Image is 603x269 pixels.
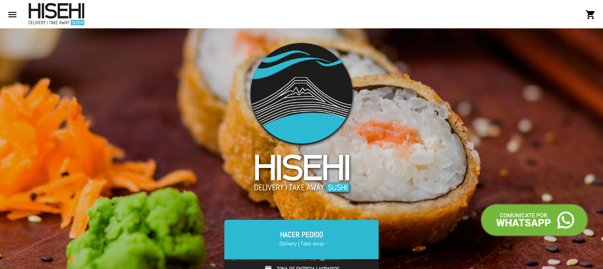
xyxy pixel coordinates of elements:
img: call-whatsapp.png [479,202,590,238]
mat-icon: shopping_cart [585,9,596,20]
span: - Delivery | Take away - [235,239,368,248]
a: Hacer Pedido [224,220,379,259]
img: logo-slider3.png [241,33,362,203]
mat-icon: menu [7,9,18,20]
